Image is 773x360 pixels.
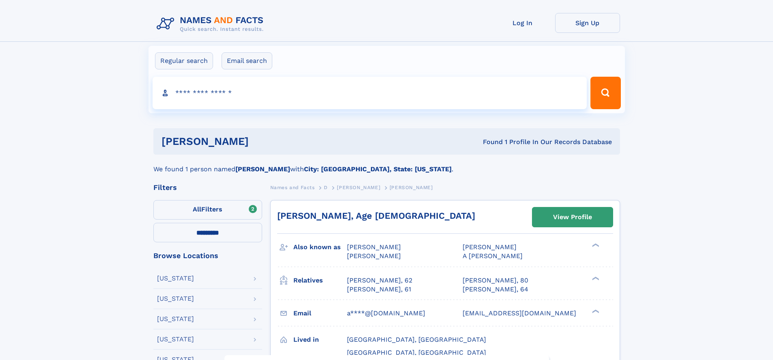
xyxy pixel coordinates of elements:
[347,336,486,343] span: [GEOGRAPHIC_DATA], [GEOGRAPHIC_DATA]
[347,243,401,251] span: [PERSON_NAME]
[532,207,613,227] a: View Profile
[222,52,272,69] label: Email search
[463,309,576,317] span: [EMAIL_ADDRESS][DOMAIN_NAME]
[490,13,555,33] a: Log In
[553,208,592,226] div: View Profile
[157,316,194,322] div: [US_STATE]
[590,308,600,314] div: ❯
[590,243,600,248] div: ❯
[153,184,262,191] div: Filters
[293,333,347,347] h3: Lived in
[390,185,433,190] span: [PERSON_NAME]
[555,13,620,33] a: Sign Up
[304,165,452,173] b: City: [GEOGRAPHIC_DATA], State: [US_STATE]
[157,336,194,343] div: [US_STATE]
[293,240,347,254] h3: Also known as
[347,276,412,285] a: [PERSON_NAME], 62
[193,205,201,213] span: All
[337,182,380,192] a: [PERSON_NAME]
[153,252,262,259] div: Browse Locations
[324,182,328,192] a: D
[157,295,194,302] div: [US_STATE]
[463,285,528,294] a: [PERSON_NAME], 64
[153,200,262,220] label: Filters
[324,185,328,190] span: D
[347,285,411,294] a: [PERSON_NAME], 61
[463,276,528,285] a: [PERSON_NAME], 80
[153,155,620,174] div: We found 1 person named with .
[153,77,587,109] input: search input
[270,182,315,192] a: Names and Facts
[463,252,523,260] span: A [PERSON_NAME]
[293,306,347,320] h3: Email
[161,136,366,147] h1: [PERSON_NAME]
[235,165,290,173] b: [PERSON_NAME]
[590,276,600,281] div: ❯
[463,243,517,251] span: [PERSON_NAME]
[347,252,401,260] span: [PERSON_NAME]
[347,349,486,356] span: [GEOGRAPHIC_DATA], [GEOGRAPHIC_DATA]
[293,274,347,287] h3: Relatives
[157,275,194,282] div: [US_STATE]
[155,52,213,69] label: Regular search
[590,77,620,109] button: Search Button
[366,138,612,147] div: Found 1 Profile In Our Records Database
[337,185,380,190] span: [PERSON_NAME]
[277,211,475,221] a: [PERSON_NAME], Age [DEMOGRAPHIC_DATA]
[153,13,270,35] img: Logo Names and Facts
